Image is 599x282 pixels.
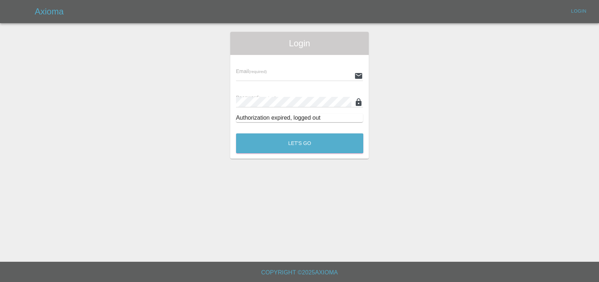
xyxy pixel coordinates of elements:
span: Email [236,68,267,74]
a: Login [567,6,590,17]
span: Password [236,95,277,101]
small: (required) [258,96,277,100]
small: (required) [249,69,267,74]
span: Login [236,38,363,49]
div: Authorization expired, logged out [236,114,363,122]
h5: Axioma [35,6,64,17]
h6: Copyright © 2025 Axioma [6,268,593,278]
button: Let's Go [236,133,363,153]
